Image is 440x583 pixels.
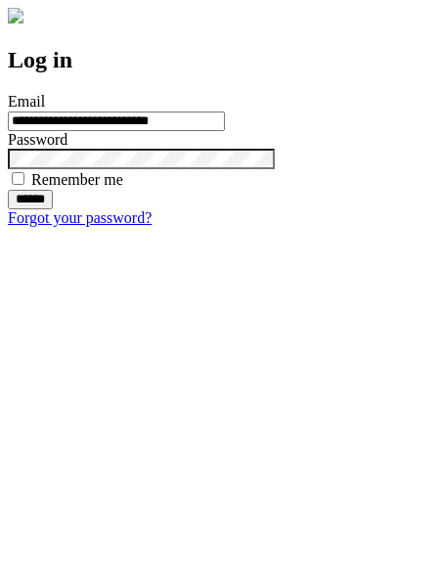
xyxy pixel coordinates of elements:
[8,93,45,110] label: Email
[31,171,123,188] label: Remember me
[8,209,152,226] a: Forgot your password?
[8,8,23,23] img: logo-4e3dc11c47720685a147b03b5a06dd966a58ff35d612b21f08c02c0306f2b779.png
[8,47,432,73] h2: Log in
[8,131,67,148] label: Password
